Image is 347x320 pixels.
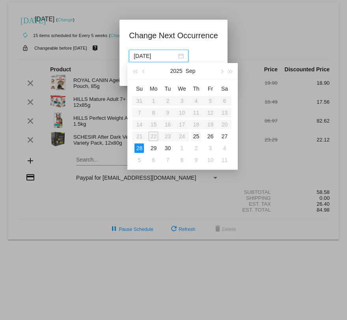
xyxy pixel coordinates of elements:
[131,63,139,79] button: Last year (Control + left)
[186,63,196,79] button: Sep
[203,130,217,142] td: 9/26/2025
[220,155,229,165] div: 11
[220,132,229,141] div: 27
[146,82,160,95] th: Mon
[132,82,146,95] th: Sun
[189,130,203,142] td: 9/25/2025
[203,82,217,95] th: Fri
[175,154,189,166] td: 10/8/2025
[146,154,160,166] td: 10/6/2025
[191,143,201,153] div: 2
[163,143,172,153] div: 30
[160,142,175,154] td: 9/30/2025
[132,142,146,154] td: 9/28/2025
[203,154,217,166] td: 10/10/2025
[217,154,231,166] td: 10/11/2025
[177,143,187,153] div: 1
[217,82,231,95] th: Sat
[175,82,189,95] th: Wed
[134,155,144,165] div: 5
[189,154,203,166] td: 10/9/2025
[146,142,160,154] td: 9/29/2025
[163,155,172,165] div: 7
[205,155,215,165] div: 10
[160,82,175,95] th: Tue
[220,143,229,153] div: 4
[191,132,201,141] div: 25
[134,143,144,153] div: 28
[205,132,215,141] div: 26
[129,29,218,42] h1: Change Next Occurrence
[177,155,187,165] div: 8
[217,142,231,154] td: 10/4/2025
[149,155,158,165] div: 6
[226,63,235,79] button: Next year (Control + right)
[189,142,203,154] td: 10/2/2025
[160,154,175,166] td: 10/7/2025
[191,155,201,165] div: 9
[140,63,148,79] button: Previous month (PageUp)
[217,130,231,142] td: 9/27/2025
[203,142,217,154] td: 10/3/2025
[170,63,182,79] button: 2025
[132,154,146,166] td: 10/5/2025
[217,63,226,79] button: Next month (PageDown)
[134,52,177,60] input: Select date
[175,142,189,154] td: 10/1/2025
[149,143,158,153] div: 29
[205,143,215,153] div: 3
[189,82,203,95] th: Thu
